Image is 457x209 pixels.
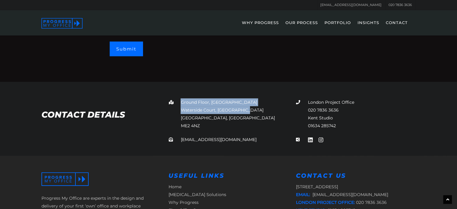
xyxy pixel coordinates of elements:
[383,18,411,35] a: CONTACT
[312,192,388,197] a: [EMAIL_ADDRESS][DOMAIN_NAME]
[169,192,226,197] a: [MEDICAL_DATA] Solutions
[169,184,181,189] a: Home
[41,172,89,186] img: Progress My Office Logo Blue
[355,18,382,35] a: INSIGHTS
[110,41,143,56] input: Submit
[181,137,256,142] a: [EMAIL_ADDRESS][DOMAIN_NAME]
[239,18,282,35] a: WHY PROGRESS
[296,200,355,205] em: London project office:
[308,107,339,113] a: 020 7836 3636
[296,172,416,179] h4: Contact Us
[296,98,415,130] p: London Project Office Kent Studio
[169,98,288,130] p: Ground Floor, [GEOGRAPHIC_DATA] Waterside Court, [GEOGRAPHIC_DATA] [GEOGRAPHIC_DATA], [GEOGRAPHIC...
[296,184,338,189] a: [STREET_ADDRESS]
[308,123,336,128] a: 01634 285742
[41,110,161,119] h2: CONTACT DETAILS
[169,172,288,179] h4: Useful Links
[169,200,199,205] a: Why Progress
[321,18,354,35] a: PORTFOLIO
[296,192,310,197] em: Email:
[356,200,387,205] a: 020 7836 3636
[282,18,321,35] a: OUR PROCESS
